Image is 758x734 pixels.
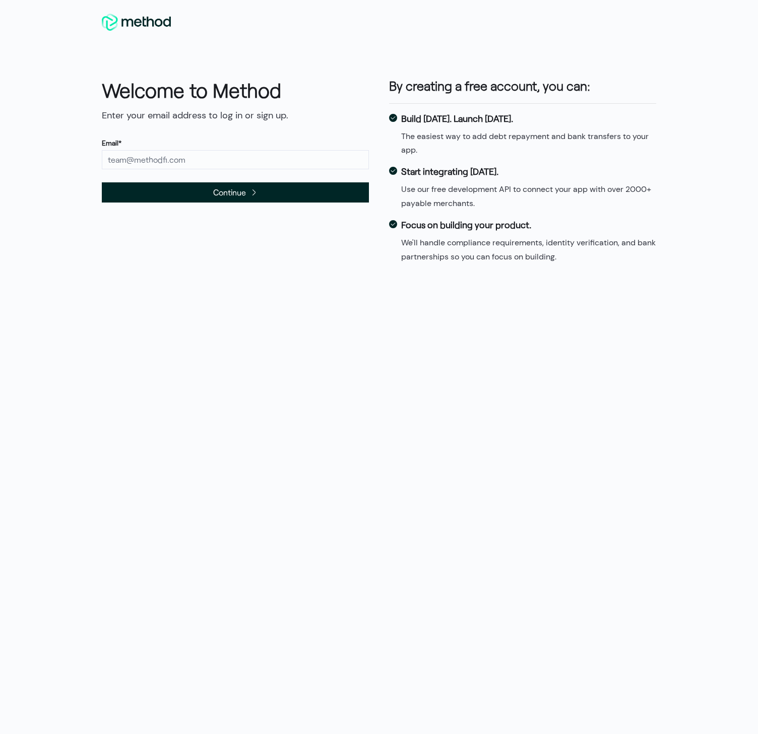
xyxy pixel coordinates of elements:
[401,218,656,232] dt: Focus on building your product.
[102,182,369,203] button: Continue
[102,109,369,122] p: Enter your email address to log in or sign up.
[401,165,656,178] dt: Start integrating [DATE].
[102,77,369,104] h1: Welcome to Method
[401,112,656,125] dt: Build [DATE]. Launch [DATE].
[401,129,656,157] dd: The easiest way to add debt repayment and bank transfers to your app.
[401,236,656,263] dd: We'll handle compliance requirements, identity verification, and bank partnerships so you can foc...
[102,14,171,31] img: MethodFi Logo
[102,150,369,169] input: team@methodfi.com
[401,182,656,210] dd: Use our free development API to connect your app with over 2000+ payable merchants.
[102,139,121,148] label: Email*
[389,77,656,95] h3: By creating a free account, you can:
[213,185,246,199] span: Continue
